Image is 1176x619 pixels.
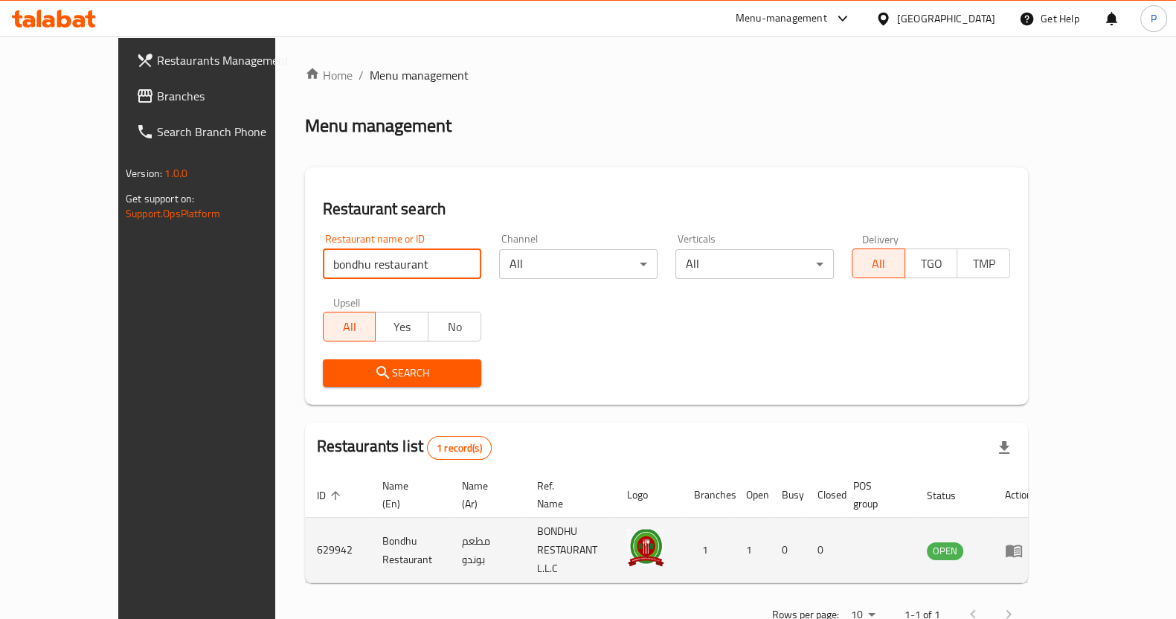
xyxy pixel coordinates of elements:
[858,253,899,275] span: All
[126,204,220,223] a: Support.OpsPlatform
[770,518,806,583] td: 0
[963,253,1004,275] span: TMP
[993,472,1044,518] th: Action
[305,114,452,138] h2: Menu management
[1005,542,1032,559] div: Menu
[333,297,361,307] label: Upsell
[986,430,1022,466] div: Export file
[428,441,491,455] span: 1 record(s)
[499,249,658,279] div: All
[126,164,162,183] span: Version:
[627,529,664,566] img: Bondhu Restaurant
[525,518,615,583] td: BONDHU RESTAURANT L.L.C
[770,472,806,518] th: Busy
[305,66,353,84] a: Home
[734,518,770,583] td: 1
[157,51,303,69] span: Restaurants Management
[853,477,897,513] span: POS group
[911,253,952,275] span: TGO
[323,359,481,387] button: Search
[682,472,734,518] th: Branches
[157,123,303,141] span: Search Branch Phone
[957,248,1010,278] button: TMP
[615,472,682,518] th: Logo
[734,472,770,518] th: Open
[428,312,481,341] button: No
[323,312,376,341] button: All
[305,66,1028,84] nav: breadcrumb
[682,518,734,583] td: 1
[124,114,315,150] a: Search Branch Phone
[736,10,827,28] div: Menu-management
[927,542,963,560] div: OPEN
[427,436,492,460] div: Total records count
[927,542,963,559] span: OPEN
[537,477,597,513] span: Ref. Name
[370,518,450,583] td: Bondhu Restaurant
[1151,10,1157,27] span: P
[317,435,492,460] h2: Restaurants list
[323,198,1010,220] h2: Restaurant search
[124,78,315,114] a: Branches
[862,234,899,244] label: Delivery
[375,312,428,341] button: Yes
[335,364,469,382] span: Search
[382,477,432,513] span: Name (En)
[927,487,975,504] span: Status
[382,316,422,338] span: Yes
[124,42,315,78] a: Restaurants Management
[370,66,469,84] span: Menu management
[164,164,187,183] span: 1.0.0
[852,248,905,278] button: All
[434,316,475,338] span: No
[462,477,507,513] span: Name (Ar)
[450,518,525,583] td: مطعم بوندو
[157,87,303,105] span: Branches
[330,316,370,338] span: All
[675,249,834,279] div: All
[905,248,958,278] button: TGO
[126,189,194,208] span: Get support on:
[317,487,345,504] span: ID
[806,518,841,583] td: 0
[305,472,1044,583] table: enhanced table
[897,10,995,27] div: [GEOGRAPHIC_DATA]
[359,66,364,84] li: /
[806,472,841,518] th: Closed
[323,249,481,279] input: Search for restaurant name or ID..
[305,518,370,583] td: 629942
